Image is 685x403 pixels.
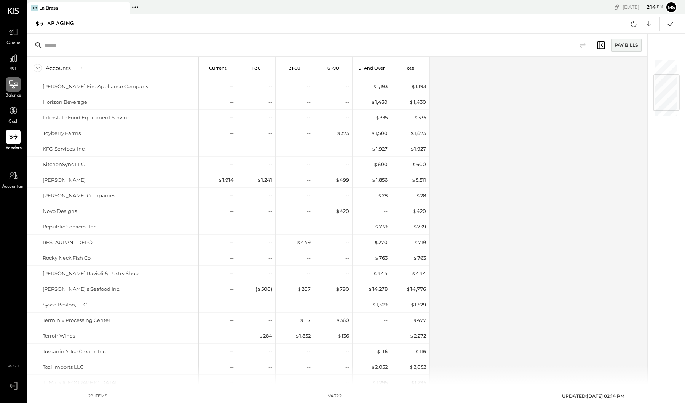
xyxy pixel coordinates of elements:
div: -- [268,192,272,199]
div: Toscanini's Ice Cream, Inc. [43,348,107,355]
span: Queue [6,40,21,47]
span: $ [368,286,372,292]
div: -- [230,270,234,277]
span: $ [406,286,410,292]
span: UPDATED: [DATE] 02:14 PM [562,393,624,399]
div: 360 [336,317,349,324]
p: Current [209,65,227,71]
span: $ [336,317,340,323]
span: $ [409,364,414,370]
div: 284 [259,332,272,340]
div: 739 [413,223,426,230]
div: Accounts [46,64,71,72]
a: P&L [0,51,26,73]
span: $ [378,192,382,198]
div: -- [230,254,234,262]
p: Total [405,65,415,71]
div: 14,776 [406,286,426,293]
div: -- [307,161,311,168]
div: 207 [297,286,311,293]
a: Queue [0,25,26,47]
div: -- [230,98,234,106]
div: 117 [300,317,311,324]
div: -- [345,145,349,152]
div: -- [345,239,349,246]
div: 136 [337,332,349,340]
p: 61-90 [327,65,339,71]
div: [PERSON_NAME]'s Seafood Inc. [43,286,120,293]
div: 1,529 [372,301,388,308]
p: 91 and Over [359,65,385,71]
div: Republic Services, Inc. [43,223,97,230]
span: $ [374,161,378,167]
div: Terminix Processing Center [43,317,110,324]
span: $ [410,301,415,308]
span: Vendors [5,145,22,152]
div: -- [384,317,388,324]
div: -- [345,254,349,262]
div: -- [268,83,272,90]
div: 1,295 [410,379,426,386]
div: 28 [416,192,426,199]
div: -- [307,130,311,137]
div: -- [230,379,234,386]
div: -- [307,254,311,262]
span: $ [412,208,417,214]
div: KFO Services, Inc. [43,145,86,152]
span: $ [372,177,376,183]
span: $ [297,239,301,245]
span: $ [372,379,376,386]
div: 1,295 [372,379,388,386]
span: $ [335,177,340,183]
div: 1,193 [373,83,388,90]
div: -- [307,379,311,386]
div: 420 [412,208,426,215]
span: $ [257,286,261,292]
div: 444 [412,270,426,277]
div: -- [307,83,311,90]
div: 449 [297,239,311,246]
div: Novo Designs [43,208,77,215]
span: $ [337,333,342,339]
span: $ [409,99,414,105]
span: $ [372,301,376,308]
span: $ [410,130,414,136]
span: $ [375,255,379,261]
div: 719 [414,239,426,246]
div: Horizon Beverage [43,98,87,106]
div: -- [230,332,234,340]
div: ( 500 ) [255,286,272,293]
div: -- [230,114,234,121]
div: 763 [375,254,388,262]
div: AP Aging [47,18,82,30]
div: LB [31,5,38,11]
div: -- [268,145,272,152]
div: -- [268,130,272,137]
div: 1,193 [411,83,426,90]
span: $ [374,239,378,245]
div: -- [345,223,349,230]
div: -- [307,223,311,230]
span: $ [414,114,418,121]
div: 600 [412,161,426,168]
span: $ [371,99,375,105]
div: Sysco Boston, LLC [43,301,87,308]
span: $ [413,224,417,230]
span: $ [371,130,375,136]
span: $ [415,348,419,354]
div: -- [230,363,234,371]
div: 1,430 [409,98,426,106]
div: -- [307,145,311,152]
div: 29 items [88,393,107,399]
div: -- [345,301,349,308]
div: -- [268,348,272,355]
div: 116 [415,348,426,355]
div: 1,241 [257,176,272,184]
div: -- [230,239,234,246]
div: -- [268,98,272,106]
a: Cash [0,103,26,125]
div: copy link [613,3,621,11]
div: -- [268,208,272,215]
div: 1,927 [372,145,388,152]
div: -- [268,363,272,371]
